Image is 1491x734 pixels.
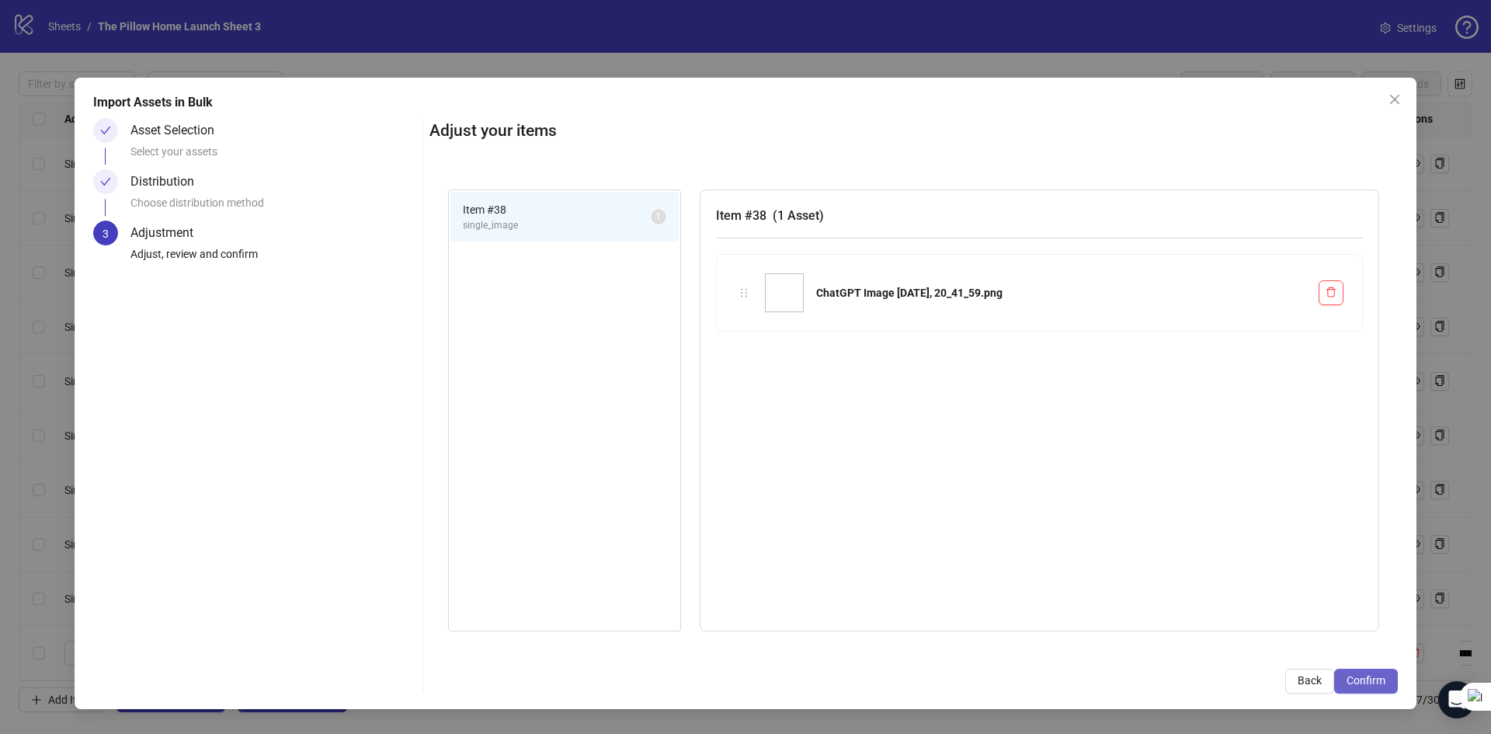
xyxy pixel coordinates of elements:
span: ( 1 Asset ) [773,208,824,223]
div: Adjustment [130,221,206,245]
button: Delete [1319,280,1343,305]
span: single_image [463,218,651,233]
div: Adjust, review and confirm [130,245,416,272]
div: ChatGPT Image [DATE], 20_41_59.png [816,284,1306,301]
sup: 1 [651,209,666,224]
span: Item # 38 [463,201,651,218]
div: Import Assets in Bulk [93,93,1398,112]
span: delete [1326,287,1336,297]
span: check [100,125,111,136]
div: Distribution [130,169,207,194]
button: Back [1285,669,1334,694]
img: ChatGPT Image 7 jul 2025, 20_41_59.png [765,273,804,312]
h2: Adjust your items [429,118,1398,144]
button: Close [1382,87,1407,112]
div: Asset Selection [130,118,227,143]
span: 1 [655,211,661,222]
div: Select your assets [130,143,416,169]
span: 3 [103,228,109,240]
button: Confirm [1334,669,1398,694]
span: check [100,176,111,187]
span: Confirm [1347,674,1385,687]
div: Open Intercom Messenger [1438,681,1475,718]
div: Choose distribution method [130,194,416,221]
div: holder [735,284,752,301]
span: close [1388,93,1401,106]
span: Back [1298,674,1322,687]
h3: Item # 38 [716,206,1363,225]
span: holder [739,287,749,298]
